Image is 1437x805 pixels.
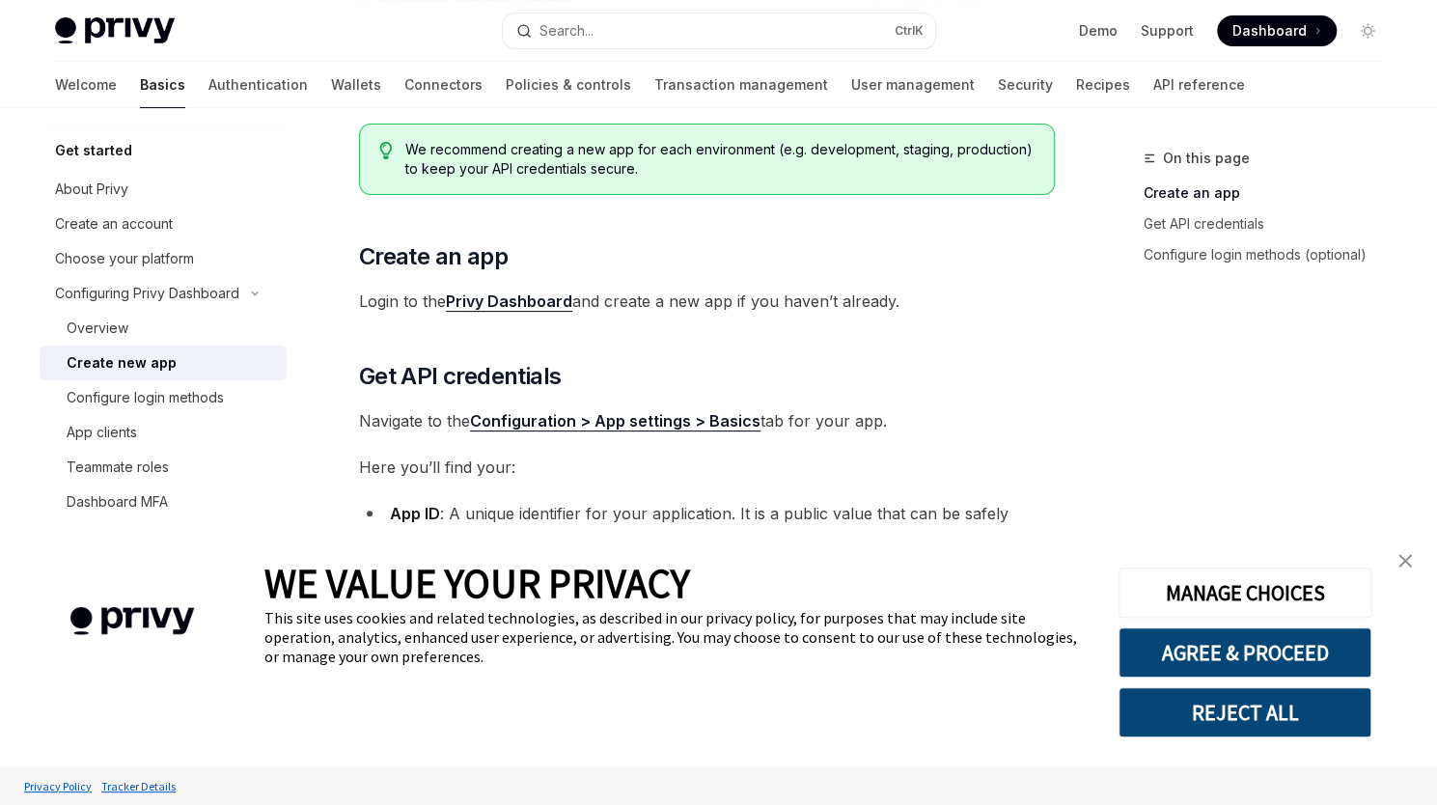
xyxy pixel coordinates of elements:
a: Welcome [55,62,117,108]
span: Navigate to the tab for your app. [359,407,1055,434]
div: This site uses cookies and related technologies, as described in our privacy policy, for purposes... [264,608,1090,666]
h5: Get started [55,139,132,162]
a: API reference [1153,62,1245,108]
span: Create an app [359,241,508,272]
span: Get API credentials [359,361,562,392]
a: Choose your platform [40,241,287,276]
span: Ctrl K [895,23,924,39]
div: Search... [539,19,594,42]
a: Transaction management [654,62,828,108]
img: light logo [55,17,175,44]
div: Teammate roles [67,456,169,479]
img: company logo [29,579,235,663]
a: Configure login methods (optional) [1144,239,1398,270]
a: Support [1141,21,1194,41]
a: Connectors [404,62,483,108]
a: Create an app [1144,178,1398,208]
div: Choose your platform [55,247,194,270]
a: Configuration > App settings > Basics [470,411,760,431]
span: WE VALUE YOUR PRIVACY [264,558,690,608]
a: Privacy Policy [19,769,97,803]
img: close banner [1398,554,1412,568]
div: Configure login methods [67,386,224,409]
span: We recommend creating a new app for each environment (e.g. development, staging, production) to k... [405,140,1034,179]
strong: App ID [390,504,440,523]
div: Create an account [55,212,173,236]
a: Dashboard MFA [40,485,287,519]
svg: Tip [379,142,393,159]
button: MANAGE CHOICES [1119,568,1371,618]
span: Login to the and create a new app if you haven’t already. [359,288,1055,315]
a: Tracker Details [97,769,180,803]
button: Configuring Privy Dashboard [40,276,287,311]
a: Dashboard [1217,15,1337,46]
a: Policies & controls [506,62,631,108]
a: Authentication [208,62,308,108]
a: Basics [140,62,185,108]
a: Wallets [331,62,381,108]
a: User management [851,62,975,108]
button: Toggle dark mode [1352,15,1383,46]
div: About Privy [55,178,128,201]
a: Recipes [1076,62,1130,108]
a: Create an account [40,207,287,241]
a: Get API credentials [1144,208,1398,239]
a: Demo [1079,21,1118,41]
span: Here you’ll find your: [359,454,1055,481]
a: Security [998,62,1053,108]
li: : A unique identifier for your application. It is a public value that can be safely exposed. [359,500,1055,554]
a: Overview [40,311,287,346]
div: App clients [67,421,137,444]
div: Create new app [67,351,177,375]
button: REJECT ALL [1119,687,1371,737]
button: Search...CtrlK [503,14,935,48]
a: About Privy [40,172,287,207]
button: AGREE & PROCEED [1119,627,1371,678]
a: App clients [40,415,287,450]
span: On this page [1163,147,1250,170]
a: Teammate roles [40,450,287,485]
a: Configure login methods [40,380,287,415]
a: close banner [1386,541,1424,580]
div: Configuring Privy Dashboard [55,282,239,305]
div: Overview [67,317,128,340]
a: Create new app [40,346,287,380]
div: Dashboard MFA [67,490,168,514]
span: Dashboard [1232,21,1307,41]
a: Privy Dashboard [446,291,572,312]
